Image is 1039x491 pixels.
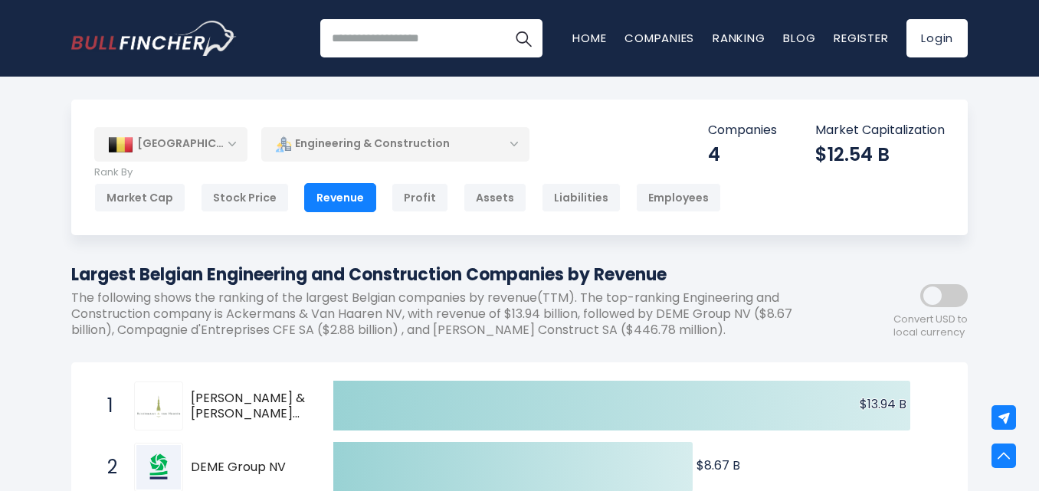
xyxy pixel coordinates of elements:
a: Go to homepage [71,21,236,56]
div: Assets [464,183,526,212]
text: $13.94 B [860,395,906,413]
p: The following shows the ranking of the largest Belgian companies by revenue(TTM). The top-ranking... [71,290,830,338]
a: Blog [783,30,815,46]
p: Market Capitalization [815,123,945,139]
div: Engineering & Construction [261,126,529,162]
span: DEME Group NV [191,460,306,476]
div: Stock Price [201,183,289,212]
p: Companies [708,123,777,139]
div: $12.54 B [815,142,945,166]
img: DEME Group NV [136,445,181,489]
a: Register [834,30,888,46]
a: Ranking [713,30,765,46]
div: Liabilities [542,183,621,212]
a: Companies [624,30,694,46]
span: [PERSON_NAME] & [PERSON_NAME] NV [191,391,306,423]
h1: Largest Belgian Engineering and Construction Companies by Revenue [71,262,830,287]
text: $8.67 B [696,457,740,474]
a: Login [906,19,968,57]
div: Profit [392,183,448,212]
img: Ackermans & Van Haaren NV [136,395,181,417]
div: Revenue [304,183,376,212]
img: Bullfincher logo [71,21,237,56]
button: Search [504,19,542,57]
span: 2 [100,454,115,480]
div: [GEOGRAPHIC_DATA] [94,127,247,161]
span: 1 [100,393,115,419]
p: Rank By [94,166,721,179]
a: Home [572,30,606,46]
div: Employees [636,183,721,212]
div: Market Cap [94,183,185,212]
div: 4 [708,142,777,166]
span: Convert USD to local currency [893,313,968,339]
